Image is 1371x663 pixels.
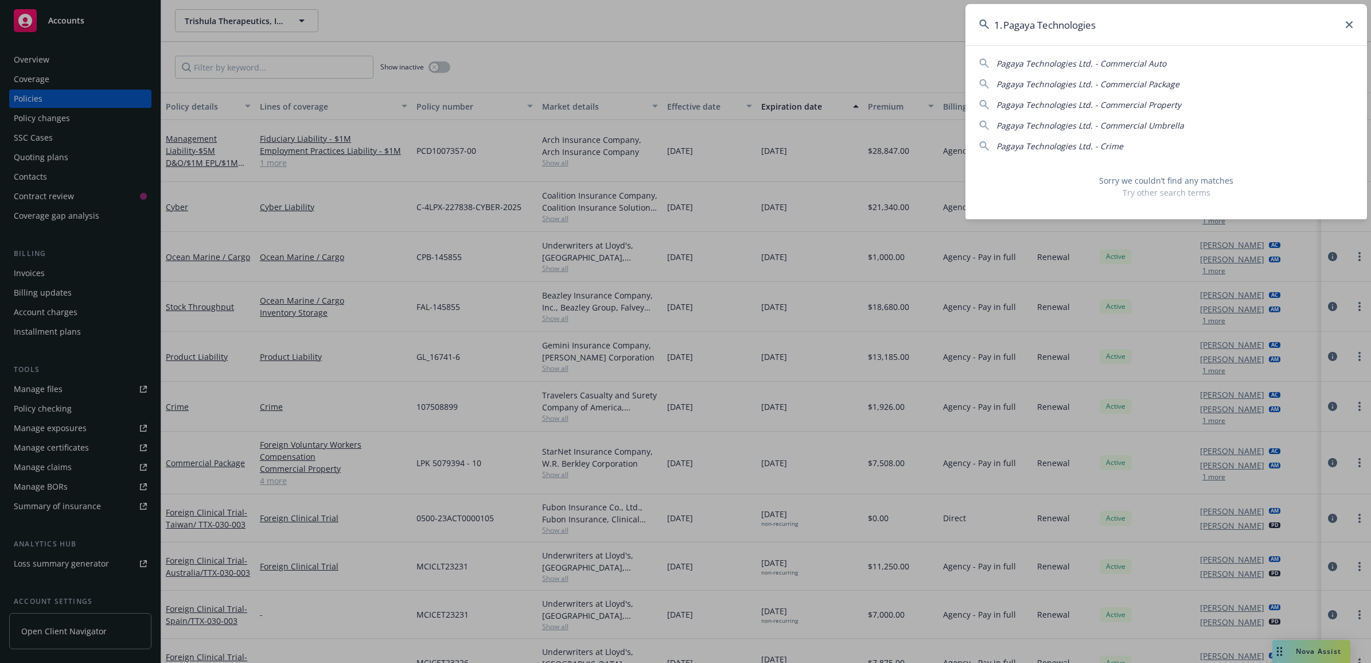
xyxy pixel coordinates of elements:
span: Try other search terms [979,187,1353,199]
input: Search... [965,4,1367,45]
span: Pagaya Technologies Ltd. - Commercial Package [996,79,1179,90]
span: Pagaya Technologies Ltd. - Crime [996,141,1123,152]
span: Pagaya Technologies Ltd. - Commercial Property [996,99,1181,110]
span: Pagaya Technologies Ltd. - Commercial Auto [996,58,1166,69]
span: Pagaya Technologies Ltd. - Commercial Umbrella [996,120,1184,131]
span: Sorry we couldn’t find any matches [979,175,1353,187]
